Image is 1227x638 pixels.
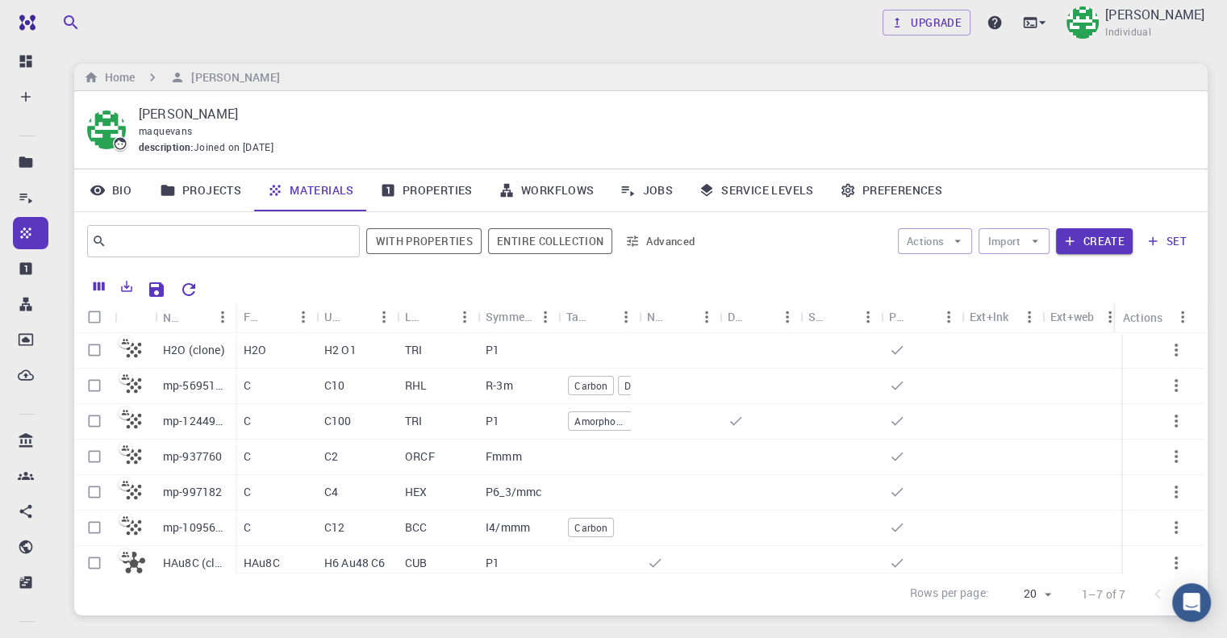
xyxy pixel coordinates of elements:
[486,519,530,536] p: I4/mmm
[254,169,367,211] a: Materials
[1105,5,1204,24] p: [PERSON_NAME]
[774,304,800,330] button: Menu
[397,301,478,332] div: Lattice
[81,69,283,86] nav: breadcrumb
[405,377,427,394] p: RHL
[486,484,541,500] p: P6_3/mmc
[569,379,613,393] span: Carbon
[910,585,989,603] p: Rows per page:
[970,301,1008,332] div: Ext+lnk
[163,342,225,358] p: H2O (clone)
[163,413,227,429] p: mp-1244913
[324,413,352,429] p: C100
[910,304,936,330] button: Sort
[486,342,499,358] p: P1
[486,448,522,465] p: Fmmm
[1139,228,1195,254] button: set
[371,304,397,330] button: Menu
[194,140,273,156] span: Joined on [DATE]
[236,301,316,332] div: Formula
[185,69,279,86] h6: [PERSON_NAME]
[74,169,147,211] a: Bio
[883,10,970,35] a: Upgrade
[405,448,435,465] p: ORCF
[613,304,639,330] button: Menu
[486,413,499,429] p: P1
[1172,583,1211,622] div: Open Intercom Messenger
[486,377,513,394] p: R-3m
[569,521,613,535] span: Carbon
[686,169,827,211] a: Service Levels
[244,448,251,465] p: C
[1042,301,1123,332] div: Ext+web
[163,555,227,571] p: HAu8C (clone)
[405,342,422,358] p: TRI
[115,302,155,333] div: Icon
[486,301,532,332] div: Symmetry
[936,304,962,330] button: Menu
[244,519,251,536] p: C
[1016,304,1042,330] button: Menu
[829,304,855,330] button: Sort
[163,377,227,394] p: mp-569517 (clone)
[488,228,612,254] span: Filter throughout whole library including sets (folders)
[1066,6,1099,39] img: Mary Quenie Velasco
[749,304,774,330] button: Sort
[163,484,222,500] p: mp-997182
[405,413,422,429] p: TRI
[566,301,587,332] div: Tags
[244,413,251,429] p: C
[32,11,90,26] span: Support
[13,15,35,31] img: logo
[486,169,607,211] a: Workflows
[728,301,749,332] div: Default
[827,169,955,211] a: Preferences
[155,302,236,333] div: Name
[316,301,397,332] div: Unit Cell Formula
[979,228,1049,254] button: Import
[889,301,910,332] div: Public
[163,448,222,465] p: mp-937760
[486,555,499,571] p: P1
[1123,302,1162,333] div: Actions
[569,415,632,428] span: Amorphous
[147,169,254,211] a: Projects
[808,301,829,332] div: Shared
[244,377,251,394] p: C
[1056,228,1133,254] button: Create
[98,69,135,86] h6: Home
[324,484,338,500] p: C4
[800,301,881,332] div: Shared
[324,342,357,358] p: H2 O1
[452,304,478,330] button: Menu
[1097,304,1123,330] button: Menu
[139,140,194,156] span: description :
[324,448,338,465] p: C2
[855,304,881,330] button: Menu
[405,519,427,536] p: BCC
[244,555,280,571] p: HAu8C
[140,273,173,306] button: Save Explorer Settings
[478,301,558,332] div: Symmetry
[694,304,720,330] button: Menu
[1082,586,1125,603] p: 1–7 of 7
[163,302,184,333] div: Name
[163,519,227,536] p: mp-1095633
[426,304,452,330] button: Sort
[488,228,612,254] button: Entire collection
[619,379,682,393] span: Diamond 15R
[113,273,140,299] button: Export
[995,582,1056,606] div: 20
[244,484,251,500] p: C
[184,304,210,330] button: Sort
[86,273,113,299] button: Columns
[324,519,344,536] p: C12
[405,301,426,332] div: Lattice
[607,169,686,211] a: Jobs
[558,301,639,332] div: Tags
[324,301,345,332] div: Unit Cell Formula
[639,301,720,332] div: Non-periodic
[1105,24,1151,40] span: Individual
[587,304,613,330] button: Sort
[324,555,386,571] p: H6 Au48 C6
